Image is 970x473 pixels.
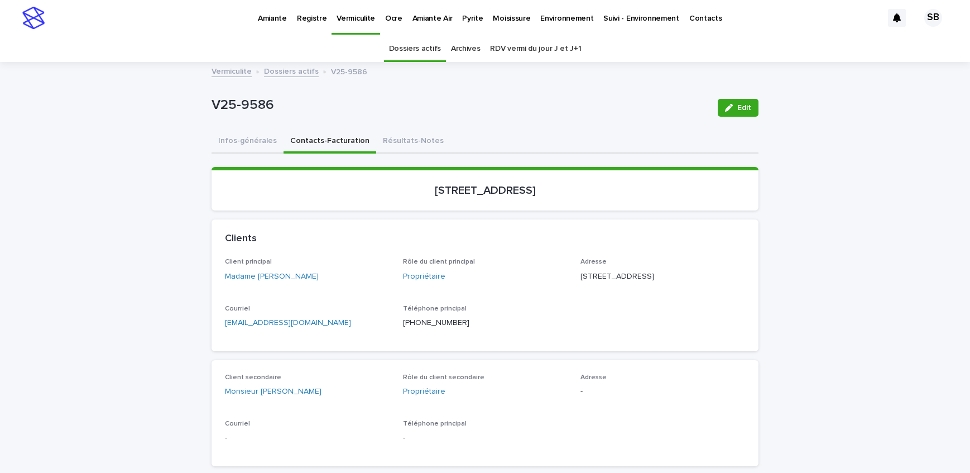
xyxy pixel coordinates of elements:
[212,97,709,113] p: V25-9586
[451,36,481,62] a: Archives
[225,305,250,312] span: Courriel
[264,64,319,77] a: Dossiers actifs
[225,271,319,283] a: Madame [PERSON_NAME]
[225,432,390,444] p: -
[225,184,745,197] p: [STREET_ADDRESS]
[403,271,445,283] a: Propriétaire
[580,271,745,283] p: [STREET_ADDRESS]
[284,130,376,154] button: Contacts-Facturation
[737,104,751,112] span: Edit
[580,374,607,381] span: Adresse
[403,432,568,444] p: -
[212,130,284,154] button: Infos-générales
[403,305,467,312] span: Téléphone principal
[490,36,581,62] a: RDV vermi du jour J et J+1
[403,374,484,381] span: Rôle du client secondaire
[580,386,745,398] p: -
[389,36,441,62] a: Dossiers actifs
[403,317,568,329] p: [PHONE_NUMBER]
[403,421,467,427] span: Téléphone principal
[225,374,281,381] span: Client secondaire
[225,319,351,327] a: [EMAIL_ADDRESS][DOMAIN_NAME]
[924,9,942,27] div: SB
[225,259,272,265] span: Client principal
[376,130,450,154] button: Résultats-Notes
[225,386,321,398] a: Monsieur [PERSON_NAME]
[403,386,445,398] a: Propriétaire
[331,65,367,77] p: V25-9586
[580,259,607,265] span: Adresse
[225,233,257,245] h2: Clients
[403,259,475,265] span: Rôle du client principal
[22,7,45,29] img: stacker-logo-s-only.png
[718,99,758,117] button: Edit
[212,64,252,77] a: Vermiculite
[225,421,250,427] span: Courriel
